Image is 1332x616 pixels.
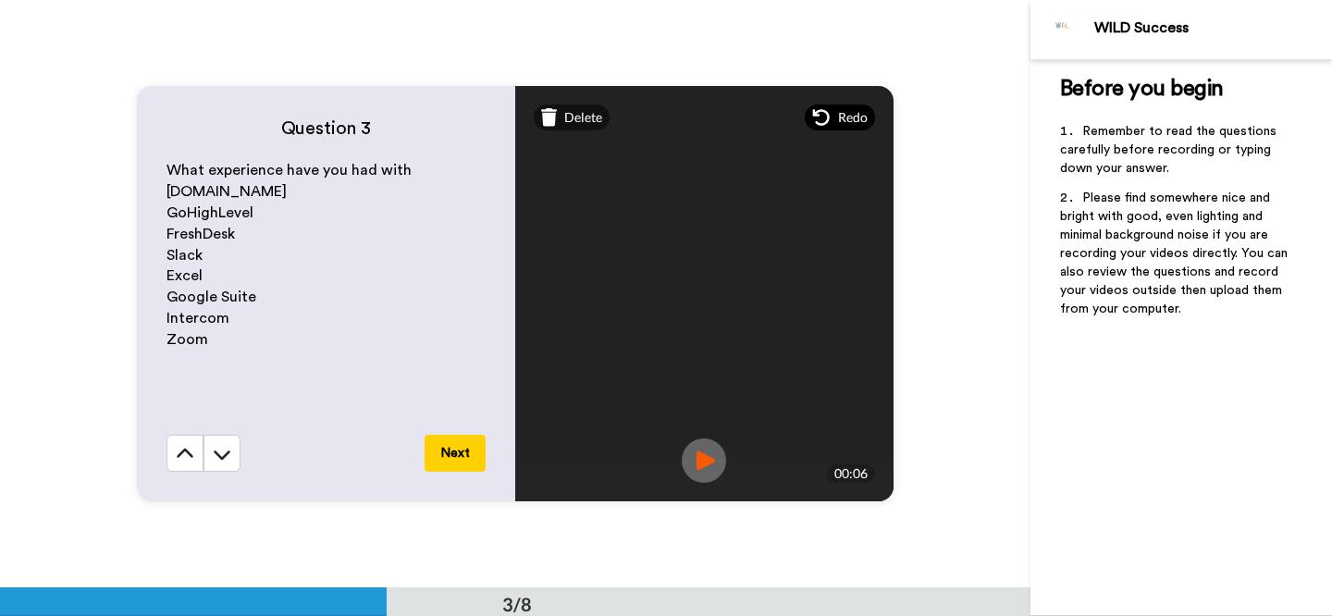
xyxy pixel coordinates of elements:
[425,435,486,472] button: Next
[166,290,256,304] span: Google Suite
[166,332,208,347] span: Zoom
[166,116,486,142] h4: Question 3
[166,184,287,199] span: [DOMAIN_NAME]
[827,464,875,483] div: 00:06
[166,163,412,178] span: What experience have you had with
[1041,7,1085,52] img: Profile Image
[1094,19,1331,37] div: WILD Success
[1060,125,1280,175] span: Remember to read the questions carefully before recording or typing down your answer.
[534,105,610,130] div: Delete
[682,438,726,483] img: ic_record_play.svg
[166,205,253,220] span: GoHighLevel
[166,248,203,263] span: Slack
[564,108,602,127] span: Delete
[166,227,235,241] span: FreshDesk
[1060,78,1224,100] span: Before you begin
[805,105,875,130] div: Redo
[838,108,868,127] span: Redo
[1060,191,1291,315] span: Please find somewhere nice and bright with good, even lighting and minimal background noise if yo...
[166,311,229,326] span: Intercom
[166,268,203,283] span: Excel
